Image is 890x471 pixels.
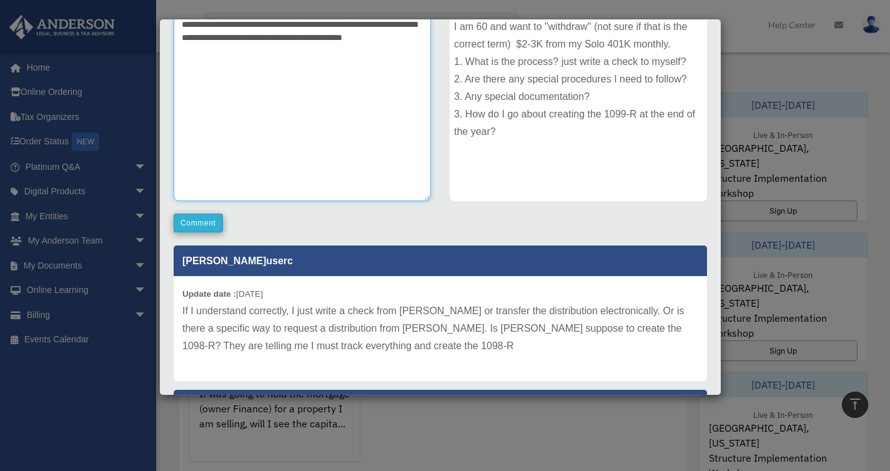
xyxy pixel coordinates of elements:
[174,390,707,420] p: [PERSON_NAME] Advisors
[182,289,236,299] b: Update date :
[182,302,698,355] p: If I understand correctly, I just write a check from [PERSON_NAME] or transfer the distribution e...
[182,289,263,299] small: [DATE]
[450,14,707,201] div: I am 60 and want to "withdraw" (not sure if that is the correct term) $2-3K from my Solo 401K mon...
[174,214,223,232] button: Comment
[174,245,707,276] p: [PERSON_NAME]userc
